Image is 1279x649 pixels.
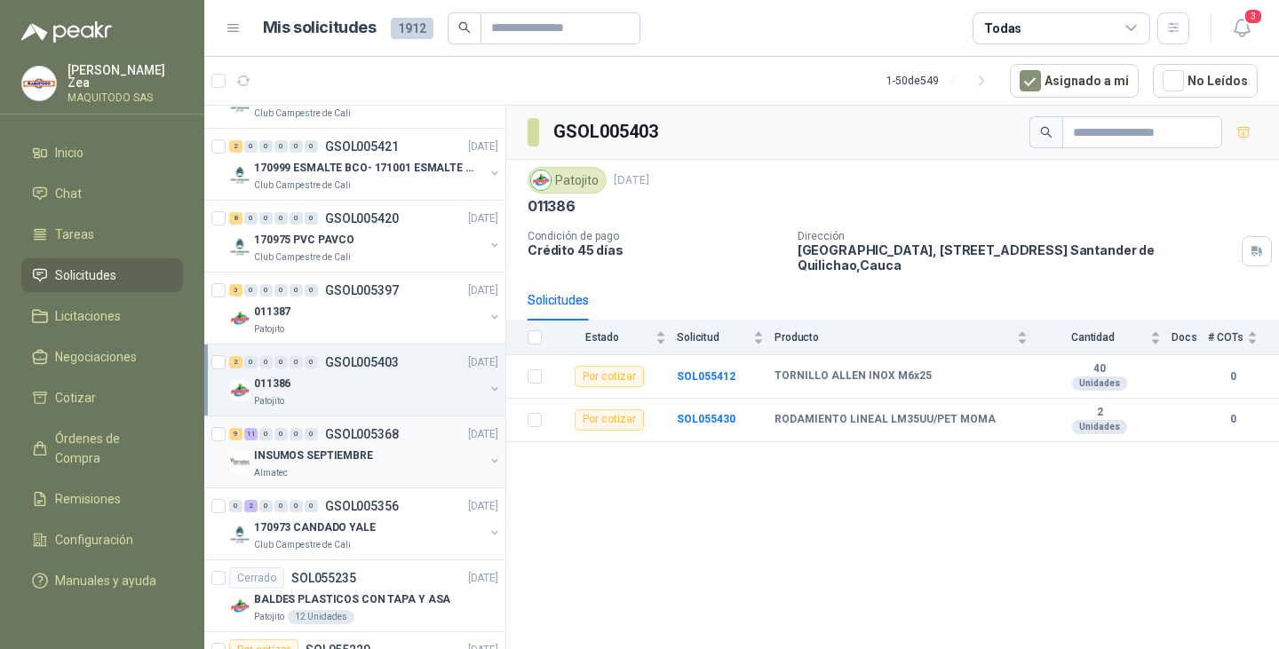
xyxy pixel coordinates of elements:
div: 0 [274,500,288,512]
p: Club Campestre de Cali [254,250,351,265]
a: 0 2 0 0 0 0 GSOL005356[DATE] Company Logo170973 CANDADO YALEClub Campestre de Cali [229,495,502,552]
th: Solicitud [677,321,775,355]
div: 0 [259,140,273,153]
div: 0 [244,356,258,368]
div: 2 [229,356,242,368]
div: 0 [305,500,318,512]
div: 0 [290,428,303,440]
p: Club Campestre de Cali [254,538,351,552]
th: Estado [552,321,677,355]
p: 170973 CANDADO YALE [254,519,376,536]
b: 0 [1208,368,1258,385]
span: # COTs [1208,331,1243,344]
img: Company Logo [229,380,250,401]
img: Company Logo [229,308,250,329]
div: 0 [259,212,273,225]
img: Company Logo [229,164,250,186]
b: 40 [1038,362,1161,376]
p: GSOL005421 [325,140,399,153]
span: Negociaciones [55,347,137,367]
img: Company Logo [229,236,250,257]
a: SOL055412 [677,370,735,383]
div: 0 [259,284,273,297]
div: Por cotizar [575,366,644,387]
a: SOL055430 [677,413,735,425]
div: Solicitudes [528,290,589,310]
span: Chat [55,184,82,203]
p: 011386 [254,376,290,392]
p: Dirección [798,230,1235,242]
span: Estado [552,331,652,344]
span: Órdenes de Compra [55,429,166,468]
div: 0 [290,212,303,225]
p: 011386 [528,197,576,216]
span: 1912 [391,18,433,39]
a: 2 0 0 0 0 0 GSOL005403[DATE] Company Logo011386Patojito [229,352,502,408]
div: 12 Unidades [288,610,354,624]
div: 2 [244,500,258,512]
span: Producto [775,331,1013,344]
div: 0 [290,140,303,153]
p: [DATE] [468,570,498,587]
span: Manuales y ayuda [55,571,156,590]
a: 2 0 0 0 0 0 GSOL005421[DATE] Company Logo170999 ESMALTE BCO- 171001 ESMALTE GRISClub Campestre de... [229,136,502,193]
a: Cotizar [21,381,183,415]
div: 11 [244,428,258,440]
a: Negociaciones [21,340,183,374]
p: Club Campestre de Cali [254,107,351,121]
a: 3 0 0 0 0 0 GSOL005397[DATE] Company Logo011387Patojito [229,280,502,336]
span: Tareas [55,225,94,244]
div: 0 [290,356,303,368]
div: 0 [274,212,288,225]
span: Cantidad [1038,331,1147,344]
span: search [458,21,471,34]
p: GSOL005356 [325,500,399,512]
a: Manuales y ayuda [21,564,183,598]
img: Company Logo [229,596,250,617]
th: # COTs [1208,321,1279,355]
div: 0 [274,428,288,440]
div: Todas [984,19,1021,38]
span: Remisiones [55,489,121,509]
a: Órdenes de Compra [21,422,183,475]
p: Patojito [254,610,284,624]
p: Crédito 45 días [528,242,783,257]
span: search [1040,126,1053,139]
div: 0 [305,212,318,225]
h1: Mis solicitudes [263,15,377,41]
p: [GEOGRAPHIC_DATA], [STREET_ADDRESS] Santander de Quilichao , Cauca [798,242,1235,273]
div: Cerrado [229,567,284,589]
p: INSUMOS SEPTIEMBRE [254,447,373,464]
p: [DATE] [468,139,498,155]
p: Condición de pago [528,230,783,242]
a: CerradoSOL055235[DATE] Company LogoBALDES PLASTICOS CON TAPA Y ASAPatojito12 Unidades [204,560,505,632]
div: 0 [305,140,318,153]
div: 0 [259,428,273,440]
a: Configuración [21,523,183,557]
div: 0 [305,284,318,297]
button: No Leídos [1153,64,1258,98]
p: MAQUITODO SAS [68,92,183,103]
h3: GSOL005403 [553,118,661,146]
a: Inicio [21,136,183,170]
div: 0 [290,284,303,297]
a: 9 11 0 0 0 0 GSOL005368[DATE] Company LogoINSUMOS SEPTIEMBREAlmatec [229,423,502,480]
p: Patojito [254,322,284,336]
img: Company Logo [229,452,250,473]
span: Solicitud [677,331,750,344]
p: Club Campestre de Cali [254,178,351,193]
p: [DATE] [468,282,498,299]
p: [DATE] [614,172,649,189]
div: 9 [229,428,242,440]
div: 8 [229,212,242,225]
img: Company Logo [229,524,250,545]
th: Producto [775,321,1038,355]
div: 0 [259,500,273,512]
button: Asignado a mi [1010,64,1139,98]
div: Unidades [1072,420,1127,434]
p: Patojito [254,394,284,408]
div: 3 [229,284,242,297]
div: Por cotizar [575,409,644,431]
th: Docs [1172,321,1208,355]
